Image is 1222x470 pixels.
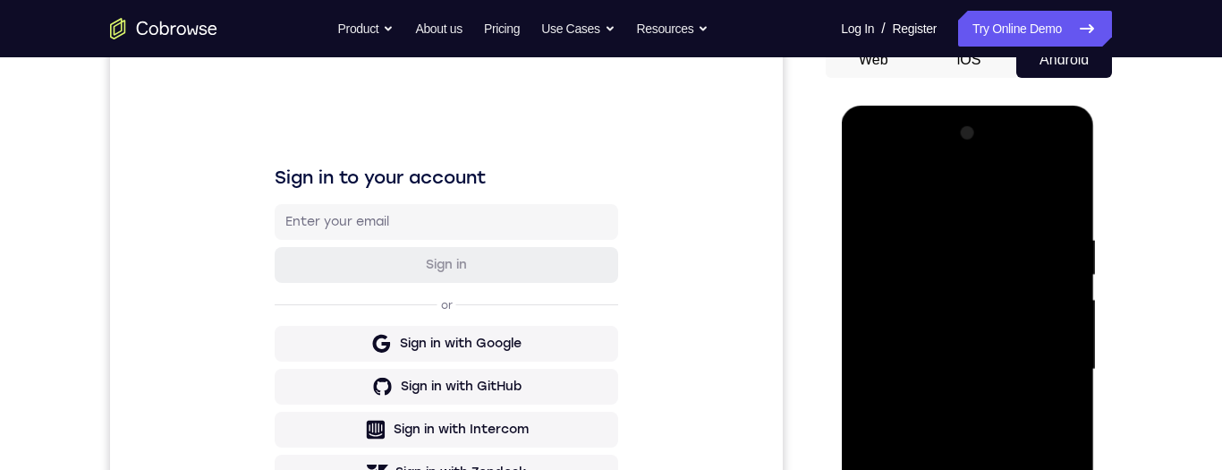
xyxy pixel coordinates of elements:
button: iOS [921,42,1017,78]
div: Sign in with GitHub [291,336,412,354]
span: / [881,18,885,39]
input: Enter your email [175,171,497,189]
a: Log In [841,11,874,47]
a: About us [415,11,462,47]
button: Sign in with Zendesk [165,413,508,449]
h1: Sign in to your account [165,123,508,148]
button: Sign in with GitHub [165,327,508,363]
button: Sign in [165,205,508,241]
button: Product [338,11,395,47]
p: or [327,256,346,270]
div: Sign in with Intercom [284,379,419,397]
button: Web [826,42,921,78]
button: Android [1016,42,1112,78]
a: Pricing [484,11,520,47]
a: Go to the home page [110,18,217,39]
a: Register [893,11,937,47]
a: Try Online Demo [958,11,1112,47]
div: Sign in with Zendesk [285,422,417,440]
button: Sign in with Intercom [165,370,508,406]
button: Use Cases [541,11,615,47]
button: Resources [637,11,709,47]
div: Sign in with Google [290,293,412,311]
button: Sign in with Google [165,284,508,320]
